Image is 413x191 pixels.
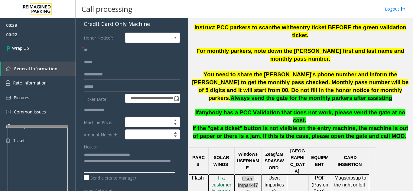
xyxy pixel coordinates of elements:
[79,2,135,16] h3: Call processing
[6,96,11,100] img: 'icon'
[265,152,275,157] span: Zeag
[338,155,362,167] span: CARD INSERTION
[6,124,10,128] img: 'icon'
[14,109,46,115] span: Common Issues
[237,152,259,170] span: Windows USERNAME
[84,20,180,28] div: Credit Card Only Machine
[344,175,355,180] span: strips
[82,33,124,43] label: Honor Notice?:
[6,66,11,71] img: 'icon'
[6,80,10,86] img: 'icon'
[265,152,284,170] span: /ZMSPASSWORD
[213,155,229,167] span: SOLAR WINDS
[82,94,124,103] label: Ticket Date:
[192,175,204,180] span: Flash
[311,155,329,167] span: EQUIPMENT
[94,14,125,20] span: -
[173,94,180,103] span: Toggle popup
[195,109,199,116] span: If
[6,138,10,143] img: 'icon'
[1,62,76,76] a: General Information
[192,71,408,101] span: You need to share the [PERSON_NAME]'s phone number and inform the [PERSON_NAME] to get the monthl...
[218,176,219,180] a: I
[171,117,180,122] span: Increase value
[171,130,180,135] span: Increase value
[82,129,124,140] label: Amount Needed:
[385,6,405,12] a: Logout
[199,109,405,123] span: anybody has a PCC Validation that does not work, please vend the gate at no cost.
[272,24,296,30] span: the white
[334,175,366,187] span: up to the right or left
[401,6,405,12] img: logout
[292,24,406,38] span: entry ticket BEFORE the green validation ticket.
[171,135,180,139] span: Decrease value
[194,24,272,30] span: Instruct PCC parkers to scan
[13,123,28,129] span: Receipt
[193,125,408,139] span: If the "get a ticket" button is not visible on the entry machine, the machine is out of paper or ...
[82,117,124,127] label: Machine Price:
[171,122,180,127] span: Decrease value
[14,95,29,100] span: Pictures
[290,148,305,173] span: [GEOGRAPHIC_DATA]
[13,80,47,86] span: Rate Information
[14,66,57,72] span: General Information
[84,142,97,150] label: Notes:
[197,48,404,62] span: For monthly parkers, note down the [PERSON_NAME] first and last name and monthly pass number.
[334,175,344,180] span: Mag
[192,155,205,167] span: PARCS
[6,110,11,114] img: 'icon'
[84,175,136,181] label: Send alerts to manager
[230,95,392,101] span: Always vend the gate for the monthly parkers after assisting
[12,45,29,51] span: Wrap Up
